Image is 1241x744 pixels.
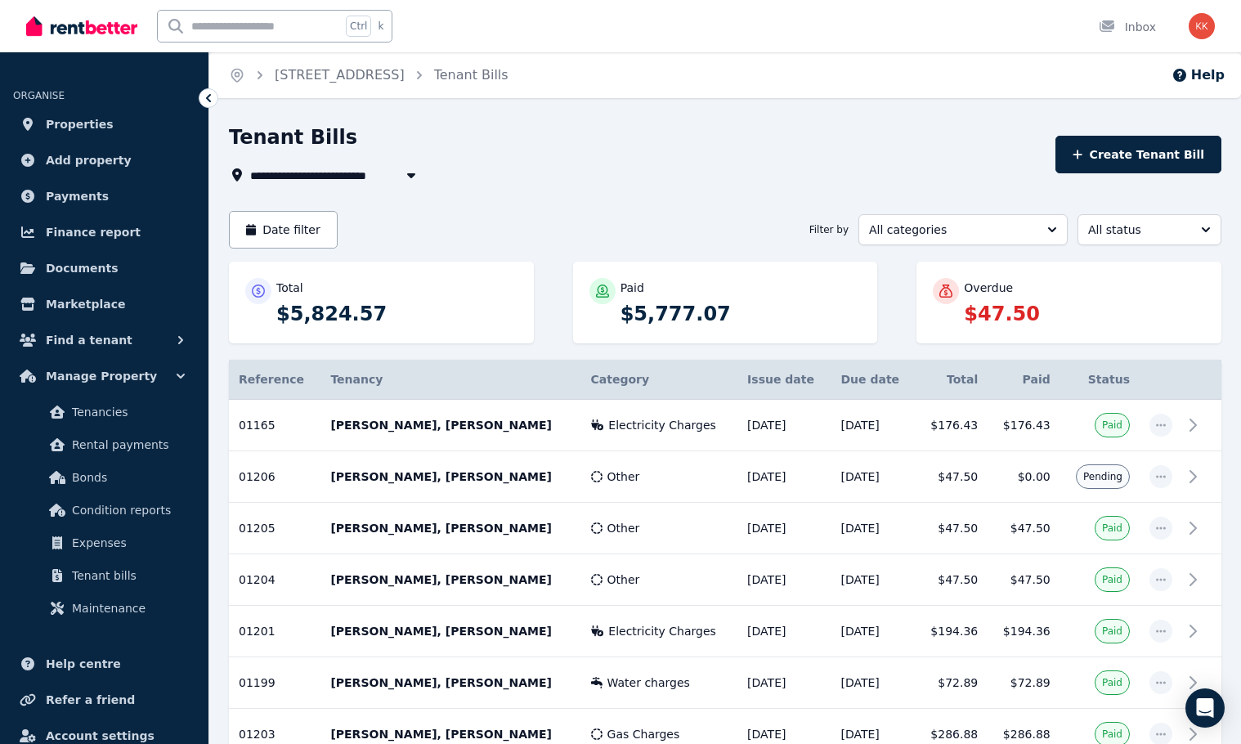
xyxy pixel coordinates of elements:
[1102,419,1122,432] span: Paid
[1060,360,1140,400] th: Status
[737,400,831,451] td: [DATE]
[988,657,1060,709] td: $72.89
[434,67,508,83] a: Tenant Bills
[330,520,571,536] p: [PERSON_NAME], [PERSON_NAME]
[378,20,383,33] span: k
[1102,625,1122,638] span: Paid
[275,67,405,83] a: [STREET_ADDRESS]
[13,288,195,320] a: Marketplace
[831,360,915,400] th: Due date
[13,648,195,680] a: Help centre
[737,451,831,503] td: [DATE]
[620,301,862,327] p: $5,777.07
[607,571,640,588] span: Other
[608,623,716,639] span: Electricity Charges
[831,451,915,503] td: [DATE]
[72,533,182,553] span: Expenses
[20,396,189,428] a: Tenancies
[13,108,195,141] a: Properties
[46,654,121,674] span: Help centre
[13,360,195,392] button: Manage Property
[607,520,640,536] span: Other
[1102,676,1122,689] span: Paid
[1055,136,1221,173] button: Create Tenant Bill
[46,150,132,170] span: Add property
[988,400,1060,451] td: $176.43
[346,16,371,37] span: Ctrl
[13,216,195,249] a: Finance report
[209,52,528,98] nav: Breadcrumb
[239,419,276,432] span: 01165
[20,428,189,461] a: Rental payments
[46,366,157,386] span: Manage Property
[916,606,988,657] td: $194.36
[276,280,303,296] p: Total
[1189,13,1215,39] img: Klevis Kllogjri
[988,451,1060,503] td: $0.00
[20,559,189,592] a: Tenant bills
[330,468,571,485] p: [PERSON_NAME], [PERSON_NAME]
[72,598,182,618] span: Maintenance
[916,360,988,400] th: Total
[46,114,114,134] span: Properties
[72,566,182,585] span: Tenant bills
[330,726,571,742] p: [PERSON_NAME], [PERSON_NAME]
[13,324,195,356] button: Find a tenant
[239,573,276,586] span: 01204
[239,373,304,386] span: Reference
[239,625,276,638] span: 01201
[737,554,831,606] td: [DATE]
[239,676,276,689] span: 01199
[737,657,831,709] td: [DATE]
[72,435,182,455] span: Rental payments
[46,330,132,350] span: Find a tenant
[46,294,125,314] span: Marketplace
[46,690,135,710] span: Refer a friend
[831,657,915,709] td: [DATE]
[20,461,189,494] a: Bonds
[229,211,338,249] button: Date filter
[46,186,109,206] span: Payments
[607,468,640,485] span: Other
[330,571,571,588] p: [PERSON_NAME], [PERSON_NAME]
[988,554,1060,606] td: $47.50
[831,400,915,451] td: [DATE]
[13,683,195,716] a: Refer a friend
[1102,573,1122,586] span: Paid
[330,623,571,639] p: [PERSON_NAME], [PERSON_NAME]
[13,90,65,101] span: ORGANISE
[13,144,195,177] a: Add property
[988,606,1060,657] td: $194.36
[608,417,716,433] span: Electricity Charges
[831,503,915,554] td: [DATE]
[1088,222,1188,238] span: All status
[320,360,580,400] th: Tenancy
[330,417,571,433] p: [PERSON_NAME], [PERSON_NAME]
[737,503,831,554] td: [DATE]
[13,180,195,213] a: Payments
[276,301,517,327] p: $5,824.57
[20,527,189,559] a: Expenses
[46,222,141,242] span: Finance report
[988,503,1060,554] td: $47.50
[607,675,690,691] span: Water charges
[869,222,1034,238] span: All categories
[72,402,182,422] span: Tenancies
[988,360,1060,400] th: Paid
[737,360,831,400] th: Issue date
[1077,214,1221,245] button: All status
[239,522,276,535] span: 01205
[1185,688,1225,728] div: Open Intercom Messenger
[809,223,849,236] span: Filter by
[1083,470,1122,483] span: Pending
[46,258,119,278] span: Documents
[964,301,1205,327] p: $47.50
[581,360,738,400] th: Category
[916,554,988,606] td: $47.50
[26,14,137,38] img: RentBetter
[858,214,1068,245] button: All categories
[330,675,571,691] p: [PERSON_NAME], [PERSON_NAME]
[916,400,988,451] td: $176.43
[916,657,988,709] td: $72.89
[620,280,644,296] p: Paid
